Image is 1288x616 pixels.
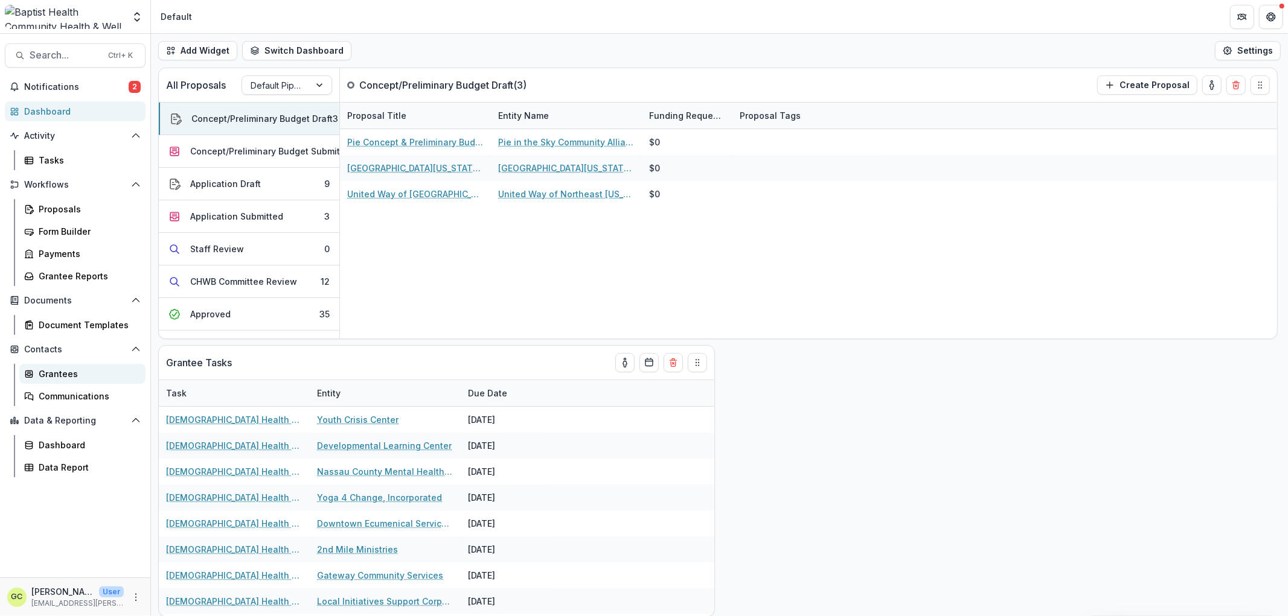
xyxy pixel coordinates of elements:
div: $0 [649,188,660,200]
button: toggle-assigned-to-me [1202,75,1222,95]
button: Approved35 [159,298,339,331]
button: Get Help [1259,5,1283,29]
a: Nassau County Mental Health Alcoholism and Drug Abuse Council inc [317,465,453,478]
div: Proposal Tags [732,103,883,129]
div: Grantees [39,367,136,380]
div: 0 [324,243,330,255]
div: Communications [39,390,136,402]
div: 3 [333,112,338,125]
div: [DATE] [461,484,551,510]
button: Add Widget [158,41,237,60]
span: 2 [129,81,141,93]
div: [DATE] [461,510,551,536]
a: United Way of [GEOGRAPHIC_DATA][US_STATE], Inc. - 2025 - Concept & Preliminary Budget Form [347,188,484,200]
div: Entity [310,387,348,399]
a: Gateway Community Services [317,569,443,582]
div: Proposal Tags [732,109,808,122]
div: Concept/Preliminary Budget Submitted [190,145,354,157]
button: CHWB Committee Review12 [159,265,339,298]
a: [DEMOGRAPHIC_DATA] Health Strategic Investment Impact Report 2 [166,569,303,582]
button: Open Workflows [5,175,146,194]
a: [DEMOGRAPHIC_DATA] Health Strategic Investment Impact Report [166,465,303,478]
a: Pie in the Sky Community Alliance [498,136,635,148]
div: Task [159,380,310,406]
a: Data Report [19,457,146,477]
a: Document Templates [19,315,146,335]
p: All Proposals [166,78,226,92]
a: 2nd Mile Ministries [317,543,398,556]
a: Grantee Reports [19,266,146,286]
div: Proposal Title [340,103,491,129]
div: Application Draft [190,177,261,190]
a: Youth Crisis Center [317,413,399,426]
a: [DEMOGRAPHIC_DATA] Health Strategic Investment Impact Report 2 [166,543,303,556]
div: [DATE] [461,407,551,433]
div: [DATE] [461,459,551,484]
div: Entity Name [491,103,642,129]
button: Search... [5,43,146,68]
nav: breadcrumb [156,8,197,25]
button: Switch Dashboard [242,41,351,60]
button: Open Contacts [5,340,146,359]
a: [DEMOGRAPHIC_DATA] Health Strategic Investment Impact Report 2 [166,413,303,426]
span: Contacts [24,345,126,355]
button: Settings [1215,41,1281,60]
a: [DEMOGRAPHIC_DATA] Health Strategic Investment Impact Report 2 [166,517,303,530]
a: [DEMOGRAPHIC_DATA] Health Strategic Investment Impact Report 2 [166,595,303,608]
span: Notifications [24,82,129,92]
a: Downtown Ecumenical Services Council - DESC [317,517,453,530]
a: Tasks [19,150,146,170]
a: Yoga 4 Change, Incorporated [317,491,442,504]
div: Glenwood Charles [11,593,23,601]
button: Open Activity [5,126,146,145]
div: Funding Requested [642,103,732,129]
a: Developmental Learning Center [317,439,452,452]
a: [DEMOGRAPHIC_DATA] Health Strategic Investment Impact Report 2 [166,491,303,504]
div: [DATE] [461,562,551,588]
div: Staff Review [190,243,244,255]
div: Document Templates [39,319,136,331]
button: Application Draft9 [159,168,339,200]
div: Due Date [461,380,551,406]
span: Search... [30,49,101,61]
div: Due Date [461,387,514,399]
button: Concept/Preliminary Budget Submitted0 [159,135,339,168]
div: Entity [310,380,461,406]
div: Task [159,387,194,399]
button: Application Submitted3 [159,200,339,233]
div: Payments [39,247,136,260]
button: More [129,590,143,605]
span: Documents [24,296,126,306]
div: $0 [649,162,660,174]
p: [PERSON_NAME] [31,585,94,598]
span: Workflows [24,180,126,190]
a: Communications [19,386,146,406]
button: Staff Review0 [159,233,339,265]
div: [DATE] [461,588,551,614]
button: Drag [688,353,707,372]
div: 3 [324,210,330,223]
div: CHWB Committee Review [190,275,297,288]
a: Payments [19,244,146,264]
div: Dashboard [39,439,136,451]
div: Default [161,10,192,23]
div: Data Report [39,461,136,474]
button: Drag [1251,75,1270,95]
div: Form Builder [39,225,136,238]
div: Funding Requested [642,109,732,122]
div: Tasks [39,154,136,167]
a: Local Initiatives Support Corporation [317,595,453,608]
a: Pie Concept & Preliminary Budget [347,136,484,148]
div: Grantee Reports [39,270,136,282]
a: [DEMOGRAPHIC_DATA] Health Strategic Investment Impact Report [166,439,303,452]
div: Proposals [39,203,136,215]
a: [GEOGRAPHIC_DATA][US_STATE], Dept. of Psychology - 2025 - Concept & Preliminary Budget Form [347,162,484,174]
p: User [99,586,124,597]
span: Activity [24,131,126,141]
div: 9 [324,177,330,190]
